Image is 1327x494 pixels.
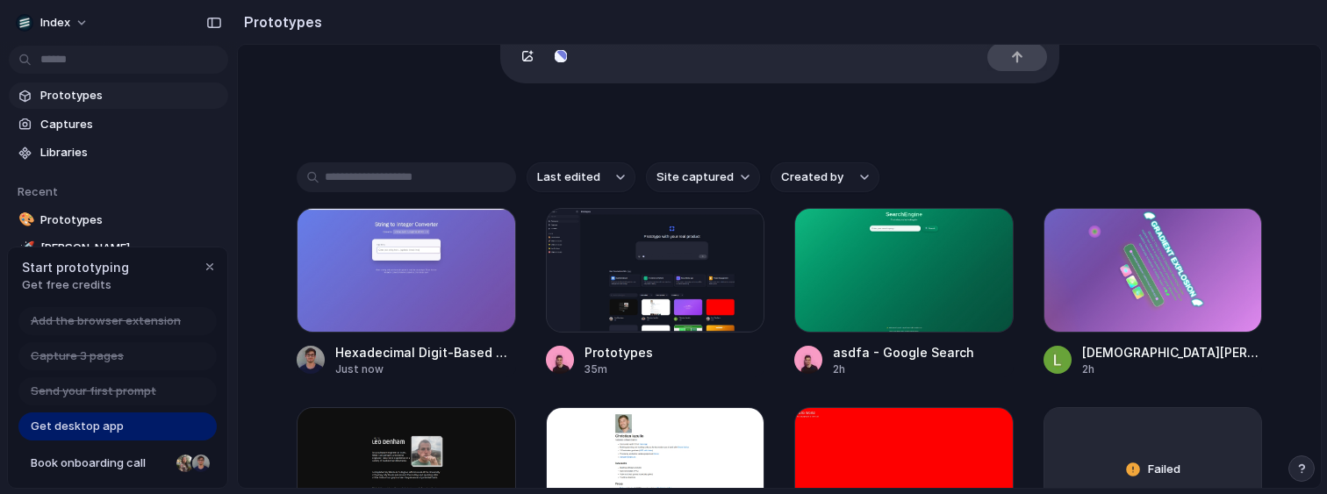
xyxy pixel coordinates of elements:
span: Add the browser extension [31,312,181,330]
div: 2h [833,362,974,377]
span: Failed [1148,461,1180,478]
div: Hexadecimal Digit-Based Website Demo [335,343,516,362]
span: Get desktop app [31,418,124,435]
div: asdfa - Google Search [833,343,974,362]
span: Captures [40,116,221,133]
span: Index [40,14,70,32]
div: 2h [1082,362,1263,377]
span: Site captured [656,168,734,186]
span: Start prototyping [22,258,129,276]
span: Created by [781,168,843,186]
a: Captures [9,111,228,138]
a: Prototypes [9,82,228,109]
span: Book onboarding call [31,455,169,472]
span: Send your first prompt [31,383,156,400]
a: PrototypesPrototypes35m [546,208,765,377]
a: Christian Iacullo[DEMOGRAPHIC_DATA][PERSON_NAME]2h [1044,208,1263,377]
a: Libraries [9,140,228,166]
a: 🎨Prototypes [9,207,228,233]
button: Site captured [646,162,760,192]
span: Capture 3 pages [31,347,124,365]
span: Last edited [537,168,600,186]
a: asdfa - Google Searchasdfa - Google Search2h [794,208,1014,377]
button: Created by [771,162,879,192]
a: 🚀[PERSON_NAME] [9,235,228,261]
span: Prototypes [40,211,221,229]
span: Recent [18,184,58,198]
a: Get desktop app [18,412,217,440]
span: Prototypes [40,87,221,104]
div: [DEMOGRAPHIC_DATA][PERSON_NAME] [1082,343,1263,362]
button: Index [9,9,97,37]
button: Last edited [527,162,635,192]
a: Book onboarding call [18,449,217,477]
div: Prototypes [585,343,653,362]
div: 🎨 [18,210,31,230]
a: Hexadecimal Digit-Based Website DemoHexadecimal Digit-Based Website DemoJust now [297,208,516,377]
span: Get free credits [22,276,129,294]
span: Libraries [40,144,221,161]
button: 🎨 [16,211,33,229]
div: 35m [585,362,653,377]
h2: Prototypes [237,11,322,32]
div: Just now [335,362,516,377]
div: Nicole Kubica [175,453,196,474]
div: Christian Iacullo [190,453,212,474]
